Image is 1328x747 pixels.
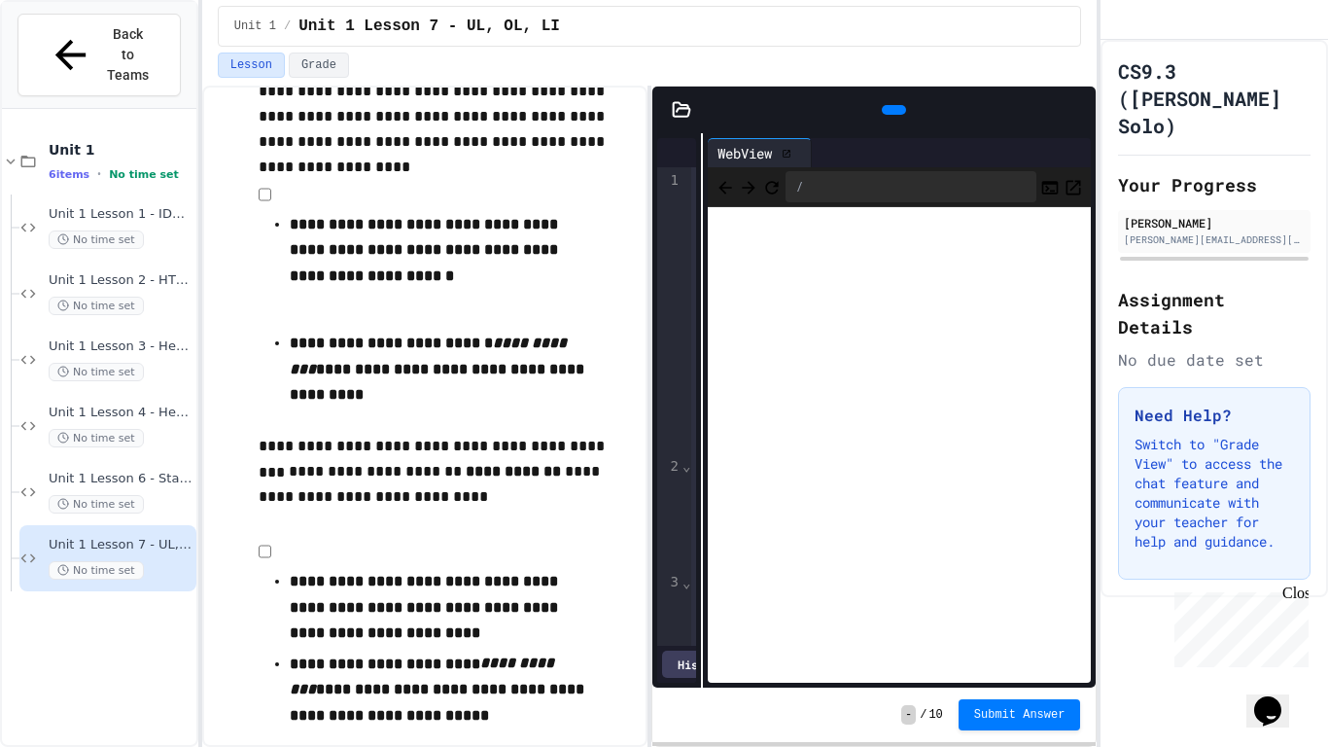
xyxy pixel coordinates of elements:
[681,458,691,474] span: Fold line
[97,166,101,182] span: •
[49,338,192,355] span: Unit 1 Lesson 3 - Headers and Paragraph tags
[1118,57,1311,139] h1: CS9.3 ([PERSON_NAME] Solo)
[49,297,144,315] span: No time set
[716,174,735,198] span: Back
[708,143,782,163] div: WebView
[49,471,192,487] span: Unit 1 Lesson 6 - Stations Activity
[49,168,89,181] span: 6 items
[1040,175,1060,198] button: Console
[1124,214,1305,231] div: [PERSON_NAME]
[49,363,144,381] span: No time set
[1246,669,1309,728] iframe: chat widget
[49,537,192,553] span: Unit 1 Lesson 7 - UL, OL, LI
[49,561,144,580] span: No time set
[739,174,758,198] span: Forward
[284,18,291,34] span: /
[662,651,735,678] div: History
[1167,585,1309,667] iframe: chat widget
[959,699,1081,730] button: Submit Answer
[657,171,681,457] div: 1
[1118,286,1311,340] h2: Assignment Details
[49,405,192,421] span: Unit 1 Lesson 4 - Headlines Lab
[901,705,916,725] span: -
[1064,175,1083,198] button: Open in new tab
[1118,348,1311,372] div: No due date set
[920,707,926,723] span: /
[762,175,782,198] button: Refresh
[974,707,1066,723] span: Submit Answer
[49,206,192,223] span: Unit 1 Lesson 1 - IDE Interaction
[49,495,144,514] span: No time set
[1135,404,1294,427] h3: Need Help?
[928,707,942,723] span: 10
[657,457,681,574] div: 2
[17,14,181,96] button: Back to Teams
[1124,232,1305,247] div: [PERSON_NAME][EMAIL_ADDRESS][PERSON_NAME][DOMAIN_NAME]
[8,8,134,124] div: Chat with us now!Close
[708,207,1092,684] iframe: Web Preview
[681,575,691,590] span: Fold line
[105,24,151,86] span: Back to Teams
[1135,435,1294,551] p: Switch to "Grade View" to access the chat feature and communicate with your teacher for help and ...
[218,53,285,78] button: Lesson
[657,573,681,728] div: 3
[708,138,812,167] div: WebView
[49,231,144,249] span: No time set
[109,168,179,181] span: No time set
[234,18,276,34] span: Unit 1
[786,171,1037,202] div: /
[289,53,349,78] button: Grade
[1118,171,1311,198] h2: Your Progress
[49,429,144,447] span: No time set
[49,272,192,289] span: Unit 1 Lesson 2 - HTML Doc Setup
[298,15,560,38] span: Unit 1 Lesson 7 - UL, OL, LI
[49,141,192,159] span: Unit 1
